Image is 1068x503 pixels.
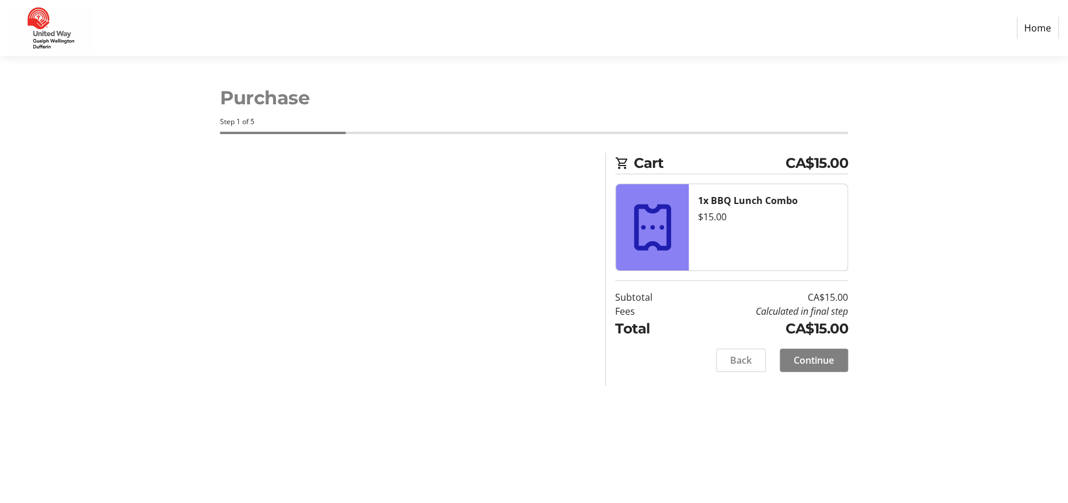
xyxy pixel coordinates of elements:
[9,5,92,51] img: United Way Guelph Wellington Dufferin's Logo
[220,84,848,112] h1: Purchase
[220,117,848,127] div: Step 1 of 5
[698,210,838,224] div: $15.00
[786,153,848,174] span: CA$15.00
[615,290,682,304] td: Subtotal
[682,290,848,304] td: CA$15.00
[634,153,786,174] span: Cart
[682,304,848,318] td: Calculated in final step
[1017,17,1059,39] a: Home
[615,304,682,318] td: Fees
[698,194,798,207] strong: 1x BBQ Lunch Combo
[716,349,766,372] button: Back
[794,353,834,367] span: Continue
[615,318,682,339] td: Total
[780,349,848,372] button: Continue
[730,353,752,367] span: Back
[682,318,848,339] td: CA$15.00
